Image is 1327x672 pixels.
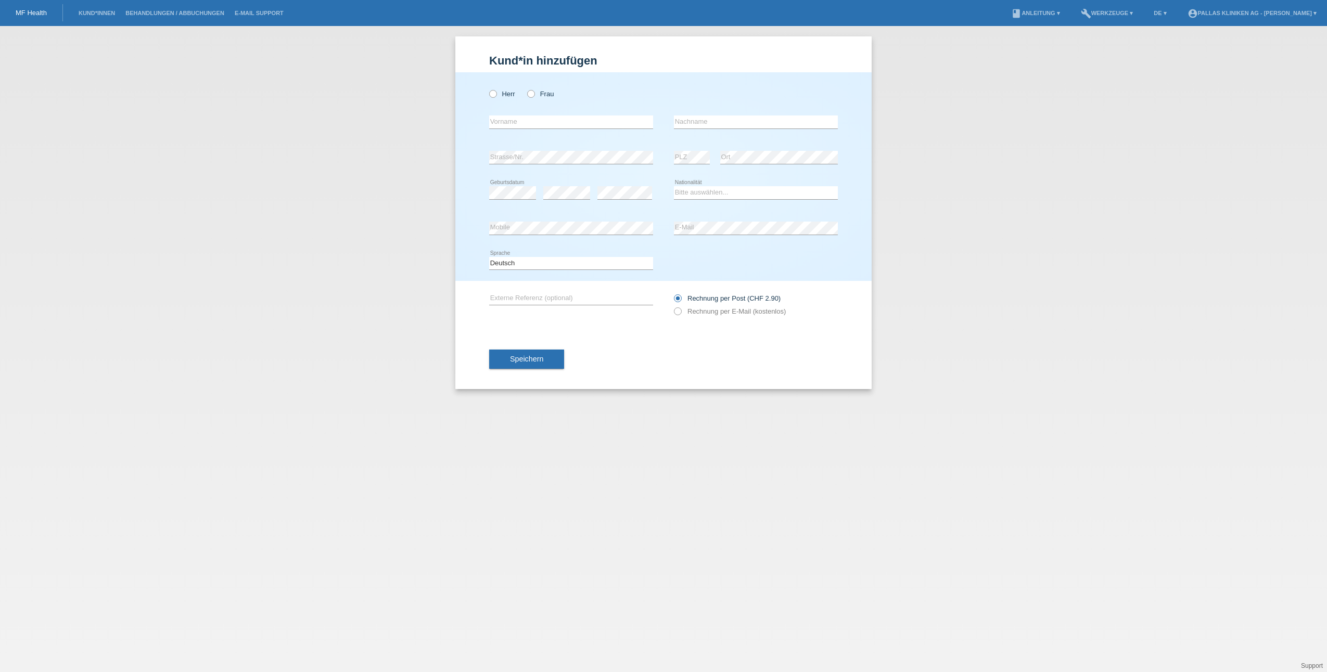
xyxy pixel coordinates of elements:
[489,350,564,369] button: Speichern
[674,307,786,315] label: Rechnung per E-Mail (kostenlos)
[1188,8,1198,19] i: account_circle
[229,10,289,16] a: E-Mail Support
[674,294,781,302] label: Rechnung per Post (CHF 2.90)
[489,54,838,67] h1: Kund*in hinzufügen
[527,90,554,98] label: Frau
[489,90,496,97] input: Herr
[120,10,229,16] a: Behandlungen / Abbuchungen
[1149,10,1171,16] a: DE ▾
[510,355,543,363] span: Speichern
[674,307,681,320] input: Rechnung per E-Mail (kostenlos)
[1006,10,1065,16] a: bookAnleitung ▾
[527,90,534,97] input: Frau
[674,294,681,307] input: Rechnung per Post (CHF 2.90)
[1011,8,1022,19] i: book
[73,10,120,16] a: Kund*innen
[1301,662,1323,669] a: Support
[1076,10,1139,16] a: buildWerkzeuge ▾
[16,9,47,17] a: MF Health
[489,90,515,98] label: Herr
[1081,8,1091,19] i: build
[1182,10,1322,16] a: account_circlePallas Kliniken AG - [PERSON_NAME] ▾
